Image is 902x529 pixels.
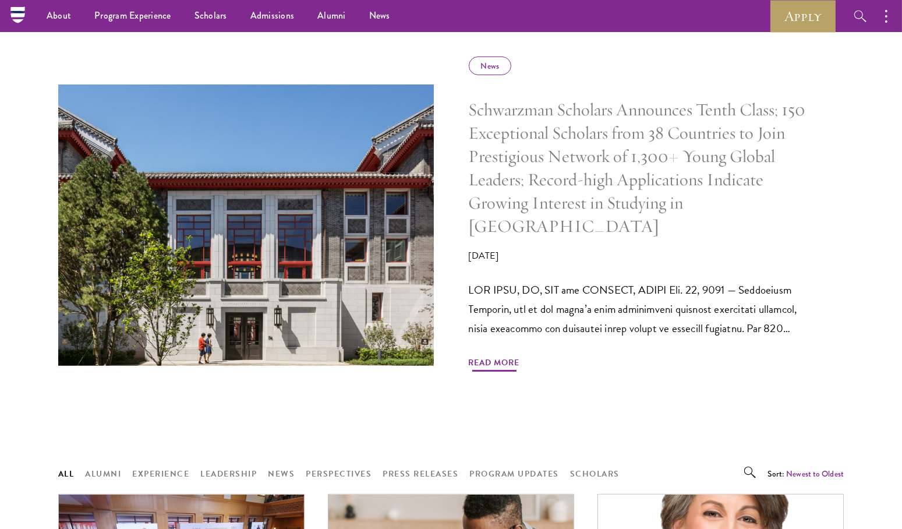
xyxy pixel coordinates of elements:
[469,57,511,75] div: News
[58,42,844,408] a: News Schwarzman Scholars Announces Tenth Class; 150 Exceptional Scholars from 38 Countries to Joi...
[133,467,190,481] button: Experience
[201,467,257,481] button: Leadership
[58,467,75,481] button: All
[469,249,809,263] p: [DATE]
[767,468,784,479] span: Sort:
[786,468,844,480] button: Newest to Oldest
[383,467,459,481] button: Press Releases
[570,467,620,481] button: Scholars
[469,98,809,238] h5: Schwarzman Scholars Announces Tenth Class; 150 Exceptional Scholars from 38 Countries to Join Pre...
[470,467,560,481] button: Program Updates
[86,467,122,481] button: Alumni
[268,467,295,481] button: News
[469,280,809,338] p: LOR IPSU, DO, SIT ame CONSECT, ADIPI Eli. 22, 9091 — Seddoeiusm Temporin, utl et dol magna’a enim...
[469,355,520,373] span: Read More
[306,467,372,481] button: Perspectives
